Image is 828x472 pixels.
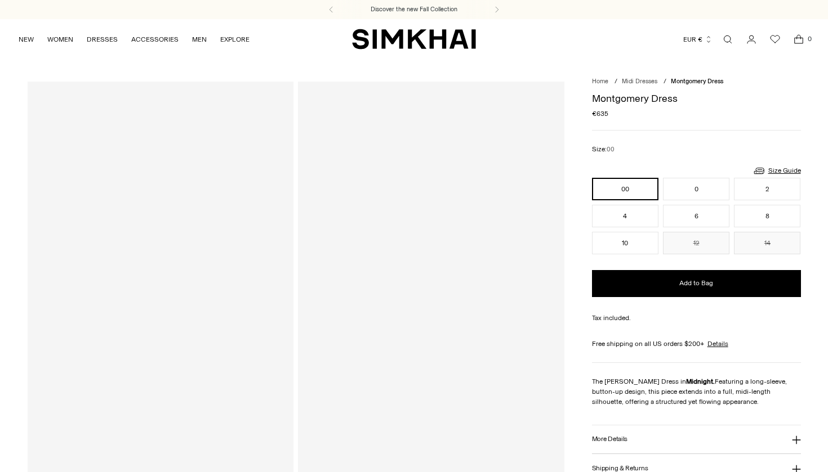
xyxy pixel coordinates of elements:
p: The [PERSON_NAME] Dress in Featuring a long-sleeve, button-up design, this piece extends into a f... [592,376,801,407]
button: 4 [592,205,658,227]
a: Go to the account page [740,28,763,51]
div: / [615,77,617,87]
button: Add to Bag [592,270,801,297]
h3: More Details [592,435,627,443]
a: Midi Dresses [622,78,657,85]
a: Home [592,78,608,85]
label: Size: [592,144,615,155]
div: Tax included. [592,313,801,323]
a: Details [707,339,728,349]
button: 10 [592,232,658,254]
a: DRESSES [87,27,118,52]
button: 14 [734,232,800,254]
a: Size Guide [753,164,801,178]
a: Discover the new Fall Collection [371,5,457,14]
h3: Shipping & Returns [592,465,648,472]
button: 0 [663,178,729,200]
nav: breadcrumbs [592,77,801,87]
button: 2 [734,178,800,200]
span: Add to Bag [679,278,713,288]
a: Wishlist [764,28,786,51]
button: 6 [663,205,729,227]
strong: Midnight. [686,377,715,385]
a: NEW [19,27,34,52]
a: EXPLORE [220,27,250,52]
button: EUR € [683,27,713,52]
button: More Details [592,425,801,454]
a: Open search modal [716,28,739,51]
span: €635 [592,109,608,119]
button: 8 [734,205,800,227]
h1: Montgomery Dress [592,93,801,104]
a: MEN [192,27,207,52]
span: 0 [804,34,814,44]
button: 12 [663,232,729,254]
span: 00 [607,146,615,153]
a: Open cart modal [787,28,810,51]
a: WOMEN [47,27,73,52]
span: Montgomery Dress [671,78,723,85]
div: Free shipping on all US orders $200+ [592,339,801,349]
a: ACCESSORIES [131,27,179,52]
div: / [664,77,666,87]
button: 00 [592,178,658,200]
a: SIMKHAI [352,28,476,50]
